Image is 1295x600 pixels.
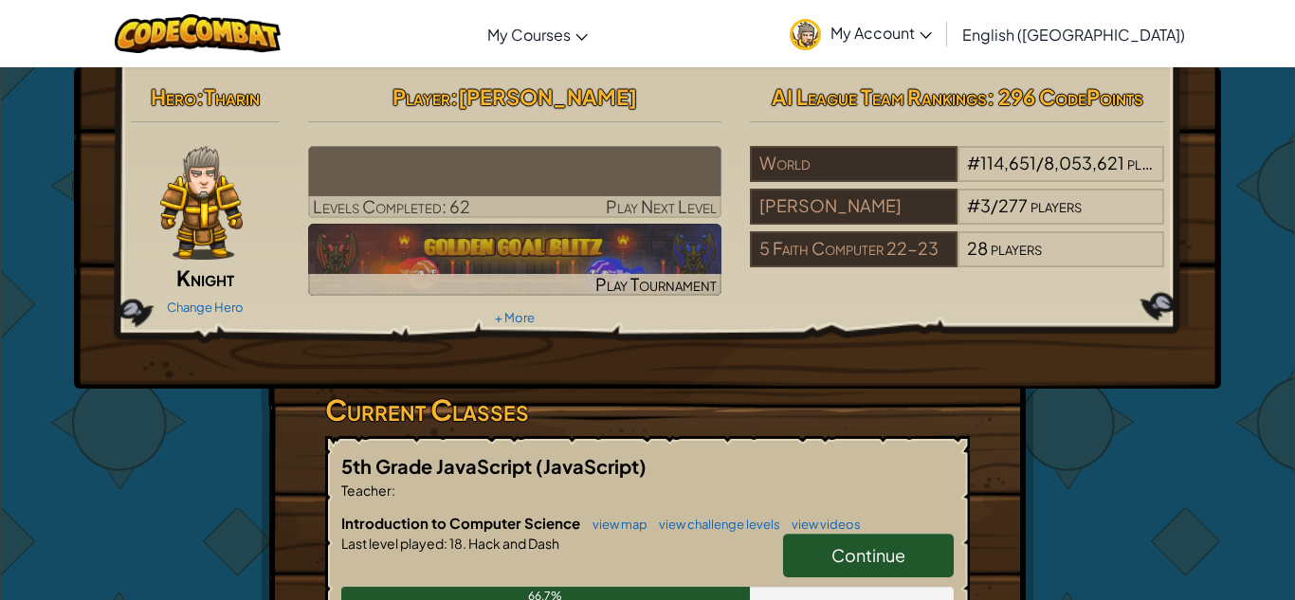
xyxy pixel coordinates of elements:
span: 3 [980,194,991,216]
a: Play Next Level [308,146,722,218]
span: 277 [998,194,1028,216]
span: 18. [447,535,466,552]
span: Last level played [341,535,444,552]
span: players [1127,152,1178,173]
span: Play Tournament [595,273,717,295]
span: 114,651 [980,152,1036,173]
span: / [1036,152,1044,173]
img: knight-pose.png [160,146,244,260]
a: English ([GEOGRAPHIC_DATA]) [953,9,1195,60]
span: Knight [176,264,234,291]
span: Introduction to Computer Science [341,514,583,532]
span: 8,053,621 [1044,152,1124,173]
span: English ([GEOGRAPHIC_DATA]) [962,25,1185,45]
a: 5 Faith Computer 22-2328players [750,249,1164,271]
h3: Current Classes [325,389,970,431]
a: My Account [780,4,941,64]
span: # [967,194,980,216]
span: AI League Team Rankings [772,83,987,110]
img: avatar [790,19,821,50]
span: Tharin [204,83,260,110]
a: view videos [782,517,861,532]
img: CodeCombat logo [115,14,281,53]
span: # [967,152,980,173]
span: : [444,535,447,552]
a: view challenge levels [649,517,780,532]
span: My Account [830,23,932,43]
div: 5 Faith Computer 22-23 [750,231,957,267]
span: Hack and Dash [466,535,559,552]
span: 28 [967,237,988,259]
span: My Courses [487,25,571,45]
div: World [750,146,957,182]
span: : 296 CodePoints [987,83,1143,110]
div: [PERSON_NAME] [750,189,957,225]
span: [PERSON_NAME] [458,83,637,110]
a: [PERSON_NAME]#3/277players [750,207,1164,228]
span: Hero [151,83,196,110]
img: Golden Goal [308,224,722,296]
a: Play Tournament [308,224,722,296]
a: World#114,651/8,053,621players [750,164,1164,186]
span: : [196,83,204,110]
span: Levels Completed: 62 [313,195,470,217]
span: Teacher [341,482,392,499]
span: Player [392,83,450,110]
a: My Courses [478,9,597,60]
span: / [991,194,998,216]
a: Change Hero [167,300,244,315]
a: + More [495,310,535,325]
span: Play Next Level [606,195,717,217]
span: players [1031,194,1082,216]
span: : [450,83,458,110]
span: (JavaScript) [536,454,647,478]
span: 5th Grade JavaScript [341,454,536,478]
span: Continue [831,544,905,566]
span: : [392,482,395,499]
span: players [991,237,1042,259]
a: view map [583,517,647,532]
